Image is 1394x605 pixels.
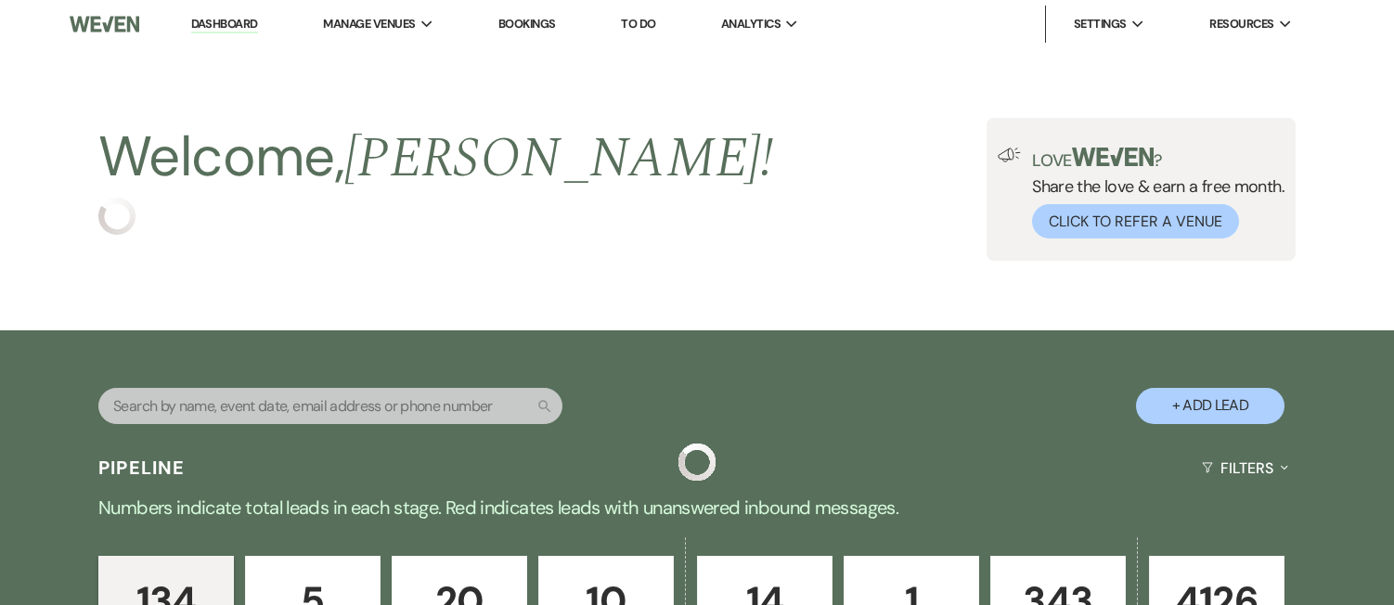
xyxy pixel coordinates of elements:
span: Resources [1209,15,1273,33]
button: Filters [1194,444,1296,493]
input: Search by name, event date, email address or phone number [98,388,562,424]
img: loading spinner [678,444,716,481]
img: Weven Logo [70,5,139,44]
a: Dashboard [191,16,258,33]
p: Love ? [1032,148,1284,169]
button: + Add Lead [1136,388,1284,424]
div: Share the love & earn a free month. [1021,148,1284,238]
img: weven-logo-green.svg [1072,148,1155,166]
span: Settings [1074,15,1127,33]
span: Analytics [721,15,781,33]
h2: Welcome, [98,118,773,198]
a: To Do [621,16,655,32]
img: loading spinner [98,198,136,235]
h3: Pipeline [98,455,186,481]
button: Click to Refer a Venue [1032,204,1239,238]
p: Numbers indicate total leads in each stage. Red indicates leads with unanswered inbound messages. [29,493,1365,522]
span: [PERSON_NAME] ! [344,116,773,201]
a: Bookings [498,16,556,32]
span: Manage Venues [323,15,415,33]
img: loud-speaker-illustration.svg [998,148,1021,162]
